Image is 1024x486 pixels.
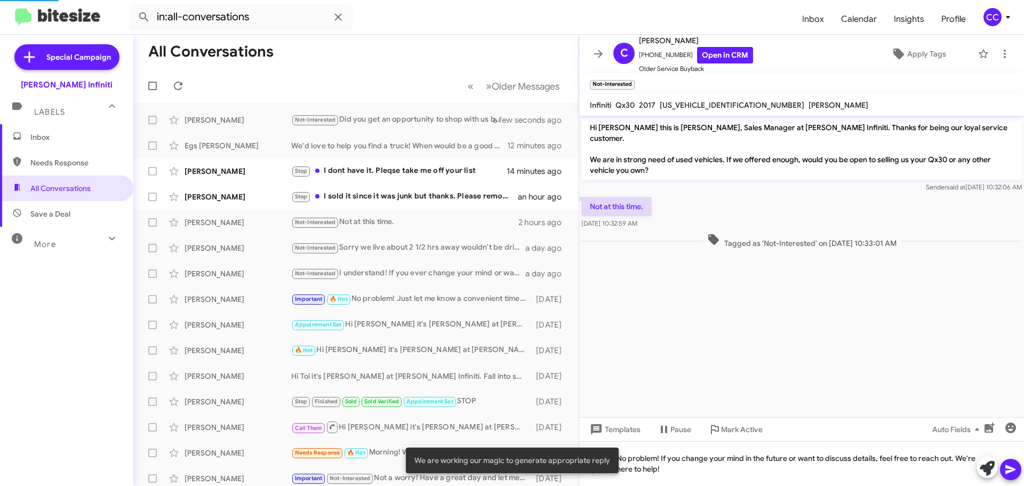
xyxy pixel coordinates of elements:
span: Not-Interested [295,244,336,251]
div: [PERSON_NAME] [185,396,291,407]
div: [PERSON_NAME] [185,473,291,484]
nav: Page navigation example [462,75,566,97]
div: Did you get an opportunity to shop with us before you made a decision? [291,114,506,126]
div: [PERSON_NAME] [185,217,291,228]
span: « [468,79,474,93]
span: 🔥 Hot [295,347,313,354]
a: Special Campaign [14,44,119,70]
span: Older Service Buyback [639,63,753,74]
div: I sold it since it was junk but thanks. Please remove me front list. [291,190,518,203]
span: Inbox [30,132,121,142]
button: Previous [461,75,480,97]
span: Finished [315,398,338,405]
div: a few seconds ago [506,115,570,125]
div: No problem! If you change your mind in the future or want to discuss details, feel free to reach ... [579,441,1024,486]
span: Not-Interested [330,475,371,482]
span: Stop [295,193,308,200]
small: Not-Interested [590,80,635,90]
div: Morning! We haven't tried yet. [291,447,531,459]
span: Qx30 [615,100,635,110]
div: Hi Toi it's [PERSON_NAME] at [PERSON_NAME] Infiniti. Fall into savings [DATE]! 🍂 Stop by to shop ... [291,371,531,381]
span: C [620,45,628,62]
div: STOP [291,395,531,408]
span: said at [947,183,965,191]
div: an hour ago [518,192,570,202]
a: Calendar [833,4,885,35]
a: Insights [885,4,933,35]
div: 2 hours ago [518,217,570,228]
div: [DATE] [531,422,570,433]
span: Sold Verified [364,398,399,405]
span: Older Messages [492,81,559,92]
span: [PERSON_NAME] [639,34,753,47]
p: Hi [PERSON_NAME] this is [PERSON_NAME], Sales Manager at [PERSON_NAME] Infiniti. Thanks for being... [581,118,1022,180]
p: Not at this time. [581,197,652,216]
span: Templates [588,420,641,439]
div: [PERSON_NAME] [185,448,291,458]
span: Not-Interested [295,116,336,123]
div: [DATE] [531,345,570,356]
button: Next [479,75,566,97]
div: a day ago [525,268,570,279]
span: Pause [670,420,691,439]
div: [DATE] [531,320,570,330]
div: [PERSON_NAME] [185,268,291,279]
div: CC [983,8,1002,26]
span: Auto Fields [932,420,983,439]
span: Appointment Set [406,398,453,405]
button: Auto Fields [924,420,992,439]
button: Pause [649,420,700,439]
h1: All Conversations [148,43,274,60]
div: [PERSON_NAME] [185,320,291,330]
div: Not at this time. [291,216,518,228]
span: Not-Interested [295,270,336,277]
span: Stop [295,398,308,405]
div: [DATE] [531,396,570,407]
span: Stop [295,168,308,174]
button: CC [974,8,1012,26]
span: [PERSON_NAME] [809,100,868,110]
span: Sender [DATE] 10:32:06 AM [926,183,1022,191]
span: Special Campaign [46,52,111,62]
div: Hi [PERSON_NAME] it's [PERSON_NAME] at [PERSON_NAME] Infiniti. Fall into savings [DATE]! 🍂 Stop b... [291,344,531,356]
span: Needs Response [295,449,340,456]
span: 2017 [639,100,655,110]
div: Not a worry! Have a great day and let me know if you need anything in the future. Thakn you. [291,472,531,484]
a: Profile [933,4,974,35]
span: [US_VEHICLE_IDENTIFICATION_NUMBER] [660,100,804,110]
span: Sold [345,398,357,405]
div: [PERSON_NAME] [185,115,291,125]
div: I dont have it. Pleqse take me off your list [291,165,507,177]
div: [PERSON_NAME] [185,422,291,433]
div: 14 minutes ago [507,166,570,177]
div: [PERSON_NAME] [185,345,291,356]
div: I understand! If you ever change your mind or want to discuss options in the future, feel free to... [291,267,525,280]
div: No problem! Just let me know a convenient time for you next week to visit the dealership, and I'l... [291,293,531,305]
span: Call Them [295,425,323,432]
div: We'd love to help you find a truck! When would be a good time for you to visit the dealership and... [291,140,507,151]
div: 12 minutes ago [507,140,570,151]
a: Inbox [794,4,833,35]
div: Egs [PERSON_NAME] [185,140,291,151]
span: All Conversations [30,183,91,194]
span: More [34,240,56,249]
button: Apply Tags [863,44,973,63]
span: [DATE] 10:32:59 AM [581,219,637,227]
span: 🔥 Hot [330,296,348,302]
span: Mark Active [721,420,763,439]
div: [PERSON_NAME] [185,192,291,202]
span: We are working our magic to generate appropriate reply [414,455,610,466]
span: Appointment Set [295,321,342,328]
div: Hi [PERSON_NAME] it's [PERSON_NAME] at [PERSON_NAME] Infiniti. Fall into savings [DATE]! 🍂 Stop b... [291,420,531,434]
div: [PERSON_NAME] Infiniti [21,79,113,90]
span: Important [295,475,323,482]
span: [PHONE_NUMBER] [639,47,753,63]
div: Hi [PERSON_NAME] it's [PERSON_NAME] at [PERSON_NAME] Infiniti. Fall into savings [DATE]! 🍂 Stop b... [291,318,531,331]
div: [PERSON_NAME] [185,371,291,381]
div: [PERSON_NAME] [185,166,291,177]
div: [PERSON_NAME] [185,294,291,305]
